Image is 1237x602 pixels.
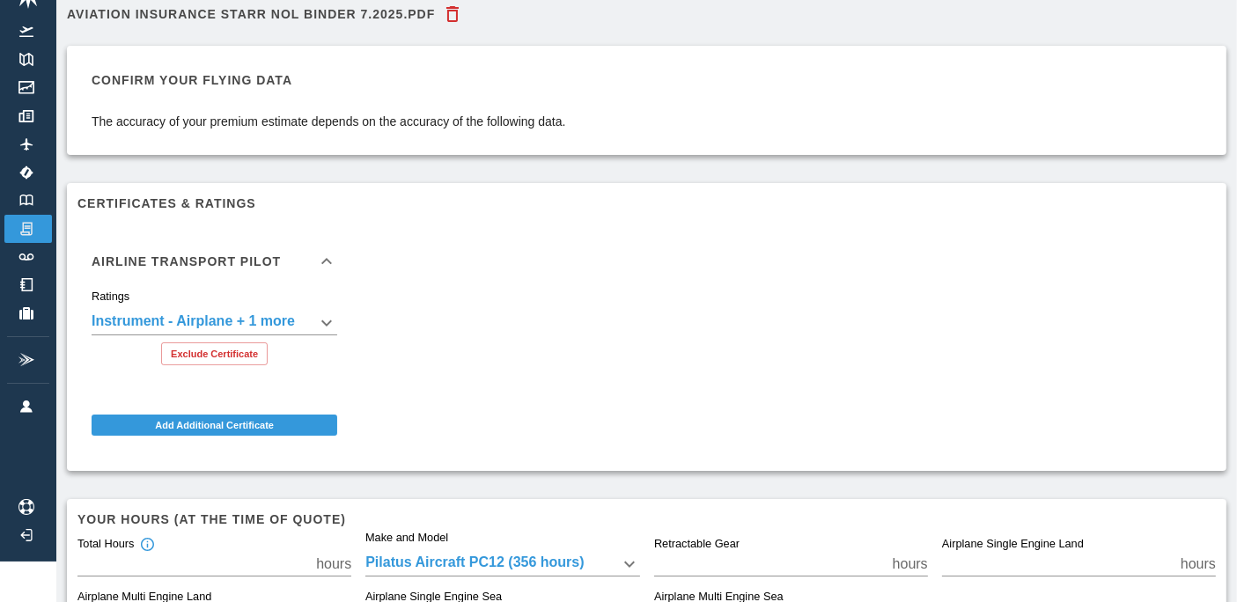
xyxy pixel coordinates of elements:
[92,255,281,268] h6: Airline Transport Pilot
[139,537,155,553] svg: Total hours in fixed-wing aircraft
[77,290,351,379] div: Airline Transport Pilot
[893,554,928,575] p: hours
[92,113,566,130] p: The accuracy of your premium estimate depends on the accuracy of the following data.
[77,537,155,553] div: Total Hours
[77,510,1216,529] h6: Your hours (at the time of quote)
[77,233,351,290] div: Airline Transport Pilot
[92,289,129,305] label: Ratings
[654,537,740,553] label: Retractable Gear
[92,415,337,436] button: Add Additional Certificate
[92,311,337,335] div: Instrument - Airplane + 1 more
[161,342,268,365] button: Exclude Certificate
[92,70,566,90] h6: Confirm your flying data
[67,8,435,20] h6: Aviation Insurance STARR NOL Binder 7.2025.pdf
[316,554,351,575] p: hours
[1181,554,1216,575] p: hours
[942,537,1084,553] label: Airplane Single Engine Land
[365,530,448,546] label: Make and Model
[77,194,1216,213] h6: Certificates & Ratings
[365,552,639,576] div: Pilatus Aircraft PC12 (356 hours)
